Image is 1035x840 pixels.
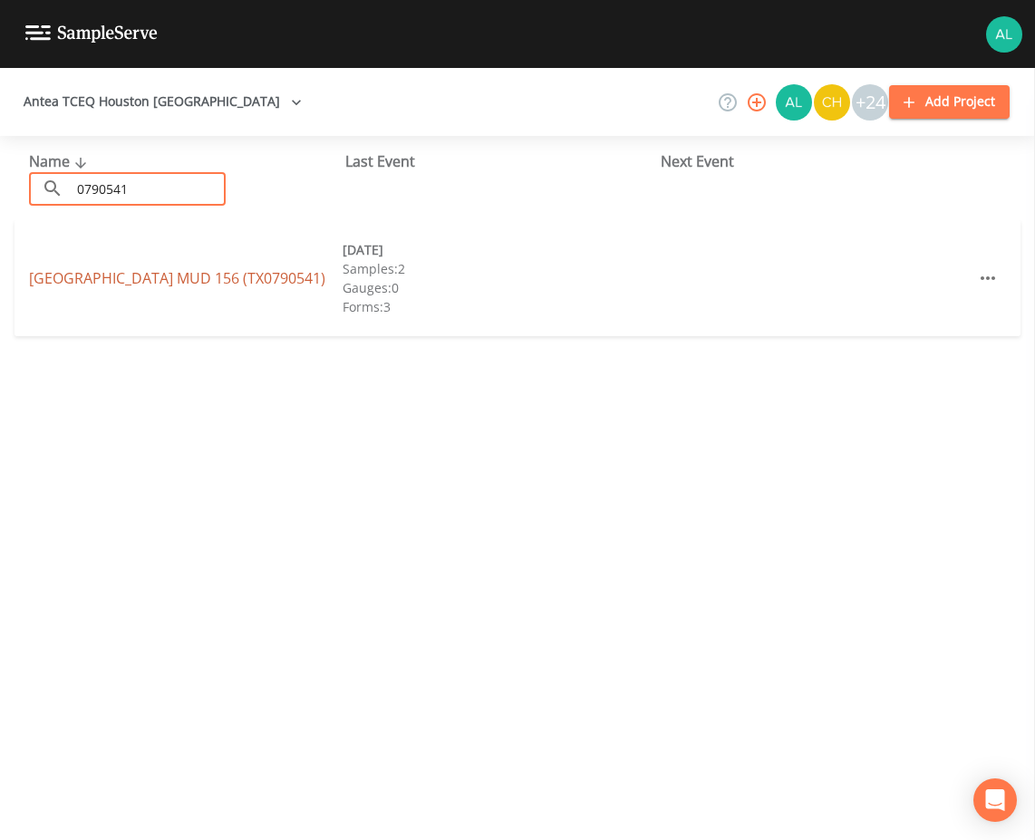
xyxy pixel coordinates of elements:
[25,25,158,43] img: logo
[71,172,226,206] input: Search Projects
[29,151,92,171] span: Name
[813,84,851,121] div: Charles Medina
[852,84,888,121] div: +24
[986,16,1022,53] img: 30a13df2a12044f58df5f6b7fda61338
[775,84,813,121] div: Alaina Hahn
[29,268,325,288] a: [GEOGRAPHIC_DATA] MUD 156 (TX0790541)
[889,85,1010,119] button: Add Project
[345,150,662,172] div: Last Event
[16,85,309,119] button: Antea TCEQ Houston [GEOGRAPHIC_DATA]
[343,278,656,297] div: Gauges: 0
[814,84,850,121] img: c74b8b8b1c7a9d34f67c5e0ca157ed15
[973,778,1017,822] div: Open Intercom Messenger
[343,259,656,278] div: Samples: 2
[343,240,656,259] div: [DATE]
[343,297,656,316] div: Forms: 3
[776,84,812,121] img: 30a13df2a12044f58df5f6b7fda61338
[661,150,977,172] div: Next Event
